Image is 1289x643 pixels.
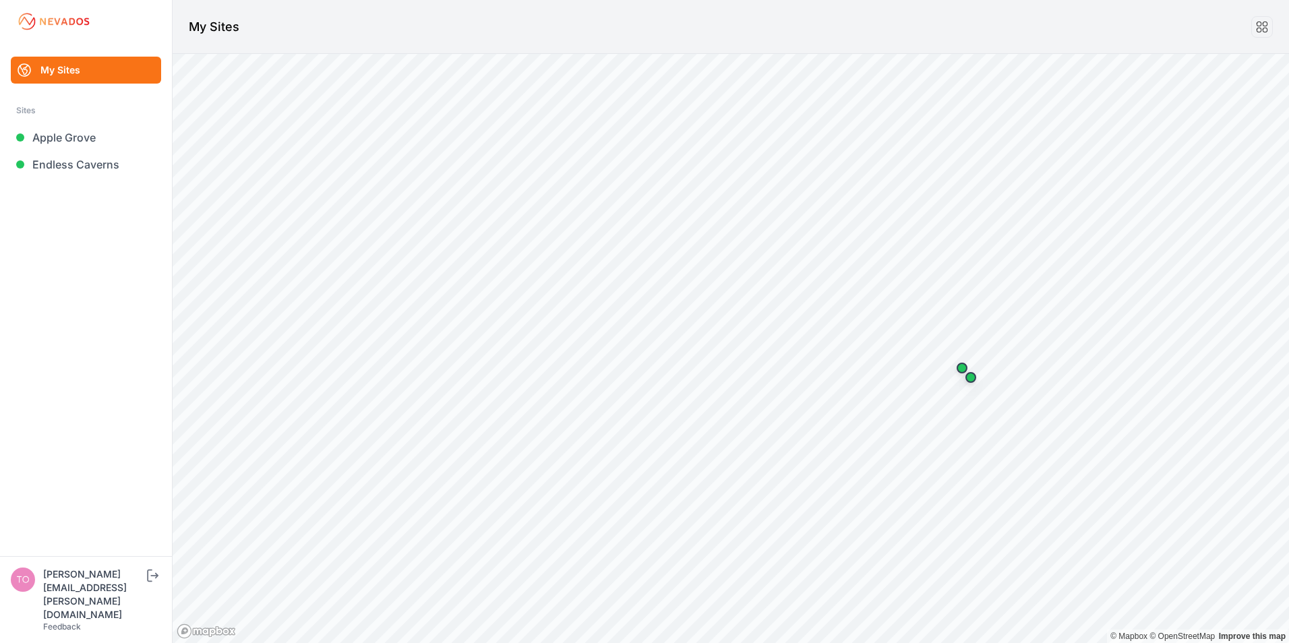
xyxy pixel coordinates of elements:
[1149,632,1215,641] a: OpenStreetMap
[1110,632,1147,641] a: Mapbox
[11,57,161,84] a: My Sites
[189,18,239,36] h1: My Sites
[11,151,161,178] a: Endless Caverns
[11,568,35,592] img: tomasz.barcz@energix-group.com
[177,623,236,639] a: Mapbox logo
[16,11,92,32] img: Nevados
[43,621,81,632] a: Feedback
[173,54,1289,643] canvas: Map
[43,568,144,621] div: [PERSON_NAME][EMAIL_ADDRESS][PERSON_NAME][DOMAIN_NAME]
[1219,632,1286,641] a: Map feedback
[11,124,161,151] a: Apple Grove
[16,102,156,119] div: Sites
[949,355,976,381] div: Map marker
